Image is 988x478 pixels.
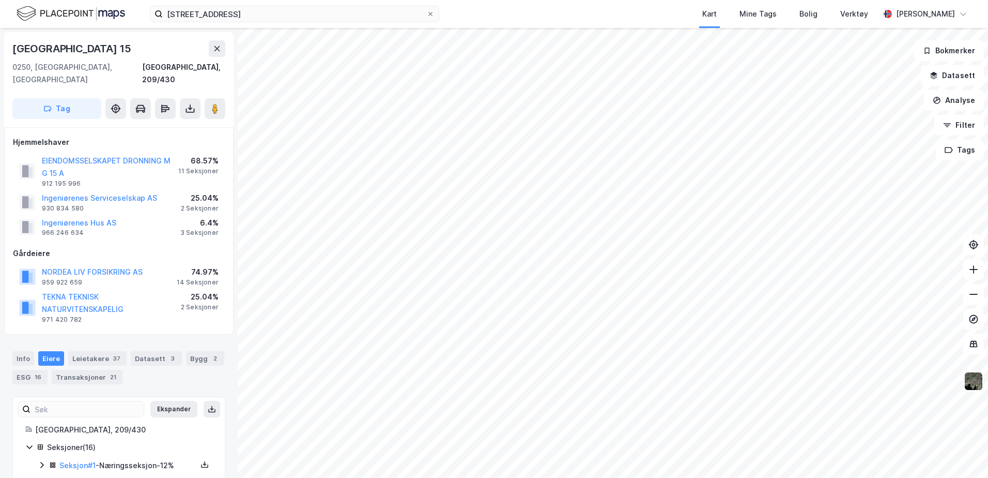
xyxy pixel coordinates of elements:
a: Seksjon#1 [59,461,96,470]
div: [PERSON_NAME] [896,8,955,20]
div: 959 922 659 [42,278,82,287]
div: Kontrollprogram for chat [936,428,988,478]
button: Analyse [924,90,984,111]
div: Eiere [38,351,64,366]
div: 2 Seksjoner [181,204,219,213]
input: Søk [30,401,144,417]
div: [GEOGRAPHIC_DATA] 15 [12,40,133,57]
div: Seksjoner ( 16 ) [47,441,212,454]
div: Info [12,351,34,366]
div: ESG [12,370,48,384]
div: 3 Seksjoner [180,229,219,237]
div: Transaksjoner [52,370,122,384]
div: 25.04% [181,192,219,204]
div: Bygg [186,351,224,366]
div: 2 Seksjoner [181,303,219,311]
img: 9k= [964,371,983,391]
button: Tags [936,140,984,160]
div: 966 246 634 [42,229,84,237]
div: 14 Seksjoner [177,278,219,287]
div: 6.4% [180,217,219,229]
div: 68.57% [178,155,219,167]
div: 16 [33,372,43,382]
div: Mine Tags [739,8,777,20]
div: 21 [108,372,118,382]
div: Hjemmelshaver [13,136,225,148]
div: 971 420 782 [42,316,82,324]
div: 25.04% [181,291,219,303]
div: 2 [210,353,220,364]
div: 0250, [GEOGRAPHIC_DATA], [GEOGRAPHIC_DATA] [12,61,142,86]
div: 74.97% [177,266,219,278]
div: 930 834 580 [42,204,84,213]
button: Tag [12,98,101,119]
button: Bokmerker [914,40,984,61]
div: Kart [702,8,717,20]
button: Filter [934,115,984,136]
div: Datasett [131,351,182,366]
img: logo.f888ab2527a4732fd821a326f86c7f29.svg [17,5,125,23]
iframe: Chat Widget [936,428,988,478]
div: - Næringsseksjon - 12% [59,459,197,472]
input: Søk på adresse, matrikkel, gårdeiere, leietakere eller personer [163,6,426,22]
div: 3 [167,353,178,364]
div: Verktøy [840,8,868,20]
button: Datasett [921,65,984,86]
button: Ekspander [150,401,197,417]
div: Gårdeiere [13,247,225,260]
div: Leietakere [68,351,127,366]
div: Bolig [799,8,817,20]
div: [GEOGRAPHIC_DATA], 209/430 [142,61,225,86]
div: 912 195 996 [42,180,81,188]
div: [GEOGRAPHIC_DATA], 209/430 [35,424,212,436]
div: 11 Seksjoner [178,167,219,175]
div: 37 [111,353,122,364]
